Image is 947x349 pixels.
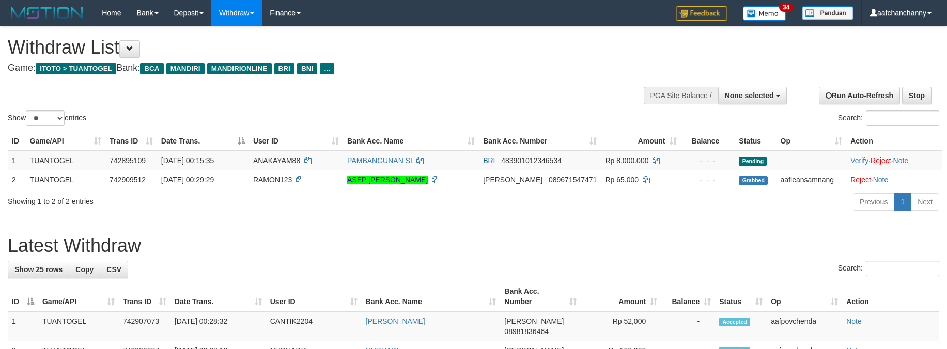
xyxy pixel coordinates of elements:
[157,132,249,151] th: Date Trans.: activate to sort column descending
[8,132,26,151] th: ID
[362,282,501,311] th: Bank Acc. Name: activate to sort column ascending
[8,63,621,73] h4: Game: Bank:
[739,157,767,166] span: Pending
[777,132,847,151] th: Op: activate to sort column ascending
[479,132,601,151] th: Bank Acc. Number: activate to sort column ascending
[846,132,942,151] th: Action
[850,176,871,184] a: Reject
[297,63,317,74] span: BNI
[266,311,362,341] td: CANTIK2204
[110,156,146,165] span: 742895109
[161,176,214,184] span: [DATE] 00:29:29
[8,282,38,311] th: ID: activate to sort column descending
[266,282,362,311] th: User ID: activate to sort column ascending
[166,63,205,74] span: MANDIRI
[347,176,428,184] a: ASEP [PERSON_NAME]
[483,176,542,184] span: [PERSON_NAME]
[715,282,767,311] th: Status: activate to sort column ascending
[274,63,294,74] span: BRI
[106,265,121,274] span: CSV
[38,282,119,311] th: Game/API: activate to sort column ascending
[8,261,69,278] a: Show 25 rows
[581,282,661,311] th: Amount: activate to sort column ascending
[170,311,266,341] td: [DATE] 00:28:32
[8,311,38,341] td: 1
[838,261,939,276] label: Search:
[253,176,292,184] span: RAMON123
[893,156,909,165] a: Note
[581,311,661,341] td: Rp 52,000
[685,174,731,185] div: - - -
[170,282,266,311] th: Date Trans.: activate to sort column ascending
[873,176,889,184] a: Note
[846,151,942,170] td: · ·
[685,155,731,166] div: - - -
[105,132,157,151] th: Trans ID: activate to sort column ascending
[249,132,343,151] th: User ID: activate to sort column ascending
[8,5,86,21] img: MOTION_logo.png
[838,110,939,126] label: Search:
[483,156,495,165] span: BRI
[850,156,868,165] a: Verify
[661,282,715,311] th: Balance: activate to sort column ascending
[207,63,272,74] span: MANDIRIONLINE
[504,317,564,325] span: [PERSON_NAME]
[110,176,146,184] span: 742909512
[743,6,786,21] img: Button%20Memo.svg
[119,282,170,311] th: Trans ID: activate to sort column ascending
[8,170,26,189] td: 2
[504,327,549,336] span: Copy 08981836464 to clipboard
[26,151,105,170] td: TUANTOGEL
[26,170,105,189] td: TUANTOGEL
[343,132,479,151] th: Bank Acc. Name: activate to sort column ascending
[802,6,853,20] img: panduan.png
[661,311,715,341] td: -
[75,265,94,274] span: Copy
[8,110,86,126] label: Show entries
[601,132,680,151] th: Amount: activate to sort column ascending
[842,282,939,311] th: Action
[911,193,939,211] a: Next
[26,110,65,126] select: Showentries
[871,156,891,165] a: Reject
[8,151,26,170] td: 1
[100,261,128,278] a: CSV
[605,156,648,165] span: Rp 8.000.000
[718,87,787,104] button: None selected
[644,87,718,104] div: PGA Site Balance /
[739,176,768,185] span: Grabbed
[501,156,562,165] span: Copy 483901012346534 to clipboard
[366,317,425,325] a: [PERSON_NAME]
[866,110,939,126] input: Search:
[69,261,100,278] a: Copy
[36,63,116,74] span: ITOTO > TUANTOGEL
[779,3,793,12] span: 34
[119,311,170,341] td: 742907073
[735,132,776,151] th: Status
[500,282,581,311] th: Bank Acc. Number: activate to sort column ascending
[719,318,750,326] span: Accepted
[681,132,735,151] th: Balance
[8,37,621,58] h1: Withdraw List
[549,176,597,184] span: Copy 089671547471 to clipboard
[846,170,942,189] td: ·
[866,261,939,276] input: Search:
[777,170,847,189] td: aafleansamnang
[253,156,300,165] span: ANAKAYAM88
[8,235,939,256] h1: Latest Withdraw
[347,156,412,165] a: PAMBANGUNAN SI
[38,311,119,341] td: TUANTOGEL
[605,176,639,184] span: Rp 65.000
[8,192,387,207] div: Showing 1 to 2 of 2 entries
[894,193,911,211] a: 1
[26,132,105,151] th: Game/API: activate to sort column ascending
[819,87,900,104] a: Run Auto-Refresh
[767,282,842,311] th: Op: activate to sort column ascending
[140,63,163,74] span: BCA
[161,156,214,165] span: [DATE] 00:15:35
[725,91,774,100] span: None selected
[767,311,842,341] td: aafpovchenda
[14,265,63,274] span: Show 25 rows
[846,317,862,325] a: Note
[320,63,334,74] span: ...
